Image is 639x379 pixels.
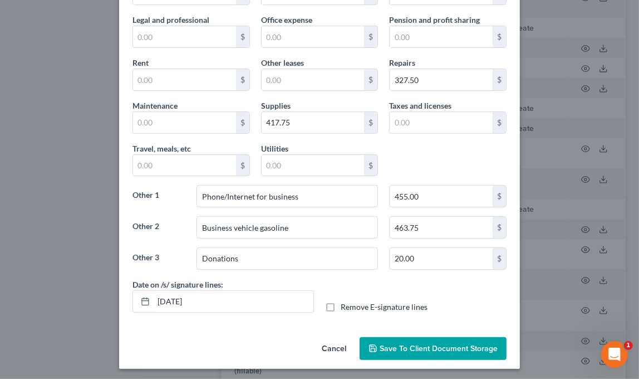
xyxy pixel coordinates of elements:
input: Specify... [197,186,377,207]
iframe: Intercom live chat [601,341,628,368]
label: Other 1 [127,185,191,216]
label: Pension and profit sharing [389,14,480,26]
label: Other 2 [127,216,191,247]
button: Cancel [313,338,355,361]
input: 0.00 [390,69,493,90]
span: 1 [624,341,633,350]
label: Repairs [389,57,415,69]
div: $ [493,26,506,47]
label: Office expense [261,14,312,26]
input: Specify... [197,248,377,269]
input: 0.00 [262,26,365,47]
input: 0.00 [133,26,236,47]
label: Rent [132,57,149,69]
input: 0.00 [390,26,493,47]
div: $ [493,217,506,238]
input: 0.00 [390,248,493,269]
div: $ [364,155,377,176]
input: 0.00 [390,217,493,238]
div: $ [236,69,249,90]
div: $ [236,26,249,47]
div: $ [236,155,249,176]
label: Supplies [261,100,291,111]
label: Legal and professional [132,14,209,26]
input: 0.00 [262,155,365,176]
input: 0.00 [262,69,365,90]
div: $ [493,69,506,90]
div: $ [493,186,506,207]
input: 0.00 [133,155,236,176]
div: $ [493,248,506,269]
div: $ [364,112,377,133]
label: Other 3 [127,247,191,279]
label: Travel, meals, etc [132,143,191,154]
input: 0.00 [262,112,365,133]
div: $ [236,112,249,133]
button: Save to Client Document Storage [360,337,507,361]
span: Remove E-signature lines [341,302,427,312]
input: 0.00 [390,112,493,133]
label: Other leases [261,57,304,69]
label: Utilities [261,143,288,154]
input: Specify... [197,217,377,238]
div: $ [364,69,377,90]
input: 0.00 [133,69,236,90]
input: 0.00 [133,112,236,133]
div: $ [364,26,377,47]
label: Maintenance [132,100,178,111]
span: Save to Client Document Storage [380,344,498,353]
div: $ [493,112,506,133]
label: Date on /s/ signature lines: [132,279,223,290]
input: MM/DD/YYYY [154,291,313,312]
input: 0.00 [390,186,493,207]
label: Taxes and licenses [389,100,451,111]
